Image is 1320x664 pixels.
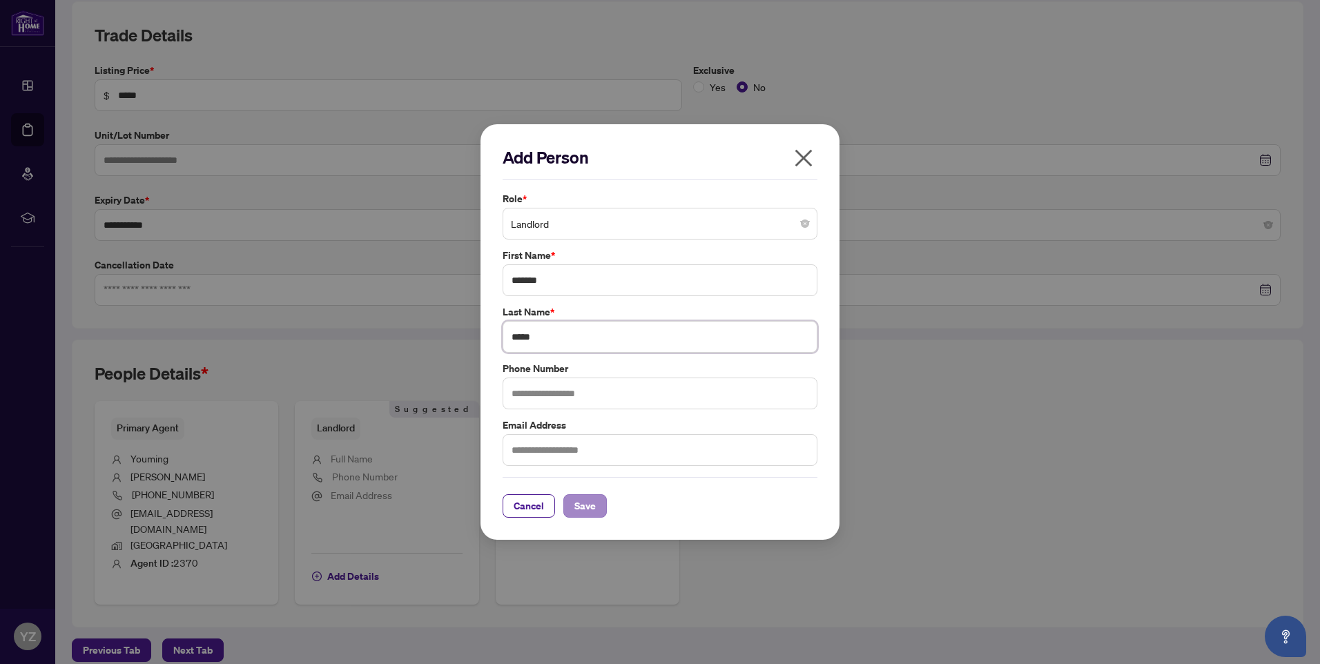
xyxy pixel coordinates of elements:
span: close [793,147,815,169]
button: Cancel [503,494,555,518]
label: Role [503,191,817,206]
label: Phone Number [503,361,817,376]
label: Email Address [503,418,817,433]
h2: Add Person [503,146,817,168]
label: First Name [503,248,817,263]
span: close-circle [801,219,809,228]
span: Save [574,495,596,517]
button: Save [563,494,607,518]
button: Open asap [1265,616,1306,657]
span: Landlord [511,211,809,237]
label: Last Name [503,304,817,320]
span: Cancel [514,495,544,517]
